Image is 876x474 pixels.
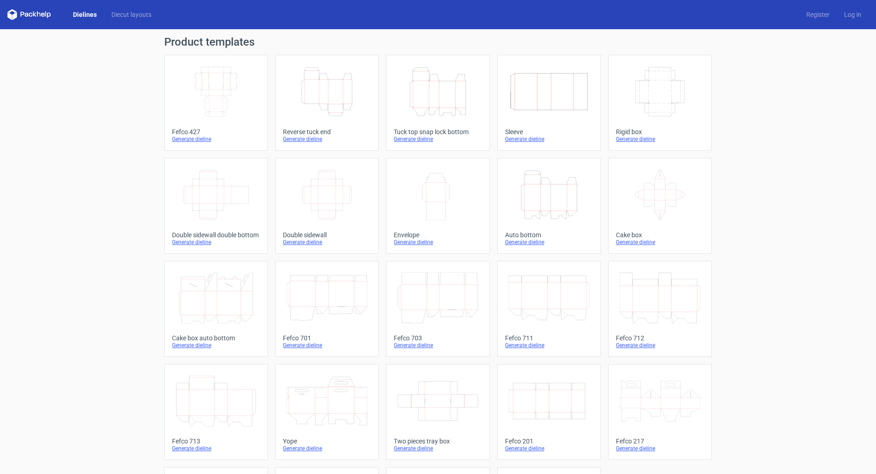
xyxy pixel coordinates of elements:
a: Reverse tuck endGenerate dieline [275,55,379,151]
div: Fefco 712 [616,334,704,342]
div: Generate dieline [505,239,593,246]
a: Fefco 427Generate dieline [164,55,268,151]
div: Fefco 711 [505,334,593,342]
h1: Product templates [164,36,712,47]
div: Tuck top snap lock bottom [394,128,482,135]
a: Double sidewallGenerate dieline [275,158,379,254]
div: Generate dieline [172,342,260,349]
div: Generate dieline [394,445,482,452]
div: Envelope [394,231,482,239]
div: Double sidewall [283,231,371,239]
a: Log in [837,10,869,19]
div: Double sidewall double bottom [172,231,260,239]
a: Diecut layouts [104,10,159,19]
div: Yope [283,438,371,445]
a: Fefco 703Generate dieline [386,261,490,357]
div: Generate dieline [505,135,593,143]
a: Fefco 713Generate dieline [164,364,268,460]
a: Double sidewall double bottomGenerate dieline [164,158,268,254]
div: Reverse tuck end [283,128,371,135]
div: Auto bottom [505,231,593,239]
div: Generate dieline [283,445,371,452]
a: EnvelopeGenerate dieline [386,158,490,254]
div: Fefco 201 [505,438,593,445]
div: Generate dieline [394,239,482,246]
a: Fefco 712Generate dieline [608,261,712,357]
div: Fefco 217 [616,438,704,445]
div: Generate dieline [172,445,260,452]
a: Fefco 711Generate dieline [497,261,601,357]
div: Generate dieline [616,342,704,349]
div: Generate dieline [394,342,482,349]
div: Fefco 703 [394,334,482,342]
a: Rigid boxGenerate dieline [608,55,712,151]
div: Generate dieline [283,342,371,349]
div: Generate dieline [283,239,371,246]
div: Generate dieline [616,239,704,246]
a: Tuck top snap lock bottomGenerate dieline [386,55,490,151]
div: Generate dieline [172,239,260,246]
div: Two pieces tray box [394,438,482,445]
div: Generate dieline [616,135,704,143]
a: Fefco 701Generate dieline [275,261,379,357]
div: Generate dieline [616,445,704,452]
div: Generate dieline [394,135,482,143]
div: Fefco 427 [172,128,260,135]
div: Sleeve [505,128,593,135]
div: Generate dieline [283,135,371,143]
a: Dielines [66,10,104,19]
a: Fefco 201Generate dieline [497,364,601,460]
div: Fefco 713 [172,438,260,445]
a: Register [799,10,837,19]
a: Cake box auto bottomGenerate dieline [164,261,268,357]
div: Rigid box [616,128,704,135]
div: Generate dieline [172,135,260,143]
a: Two pieces tray boxGenerate dieline [386,364,490,460]
div: Generate dieline [505,342,593,349]
a: SleeveGenerate dieline [497,55,601,151]
div: Cake box [616,231,704,239]
div: Generate dieline [505,445,593,452]
div: Fefco 701 [283,334,371,342]
a: Cake boxGenerate dieline [608,158,712,254]
a: YopeGenerate dieline [275,364,379,460]
div: Cake box auto bottom [172,334,260,342]
a: Auto bottomGenerate dieline [497,158,601,254]
a: Fefco 217Generate dieline [608,364,712,460]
